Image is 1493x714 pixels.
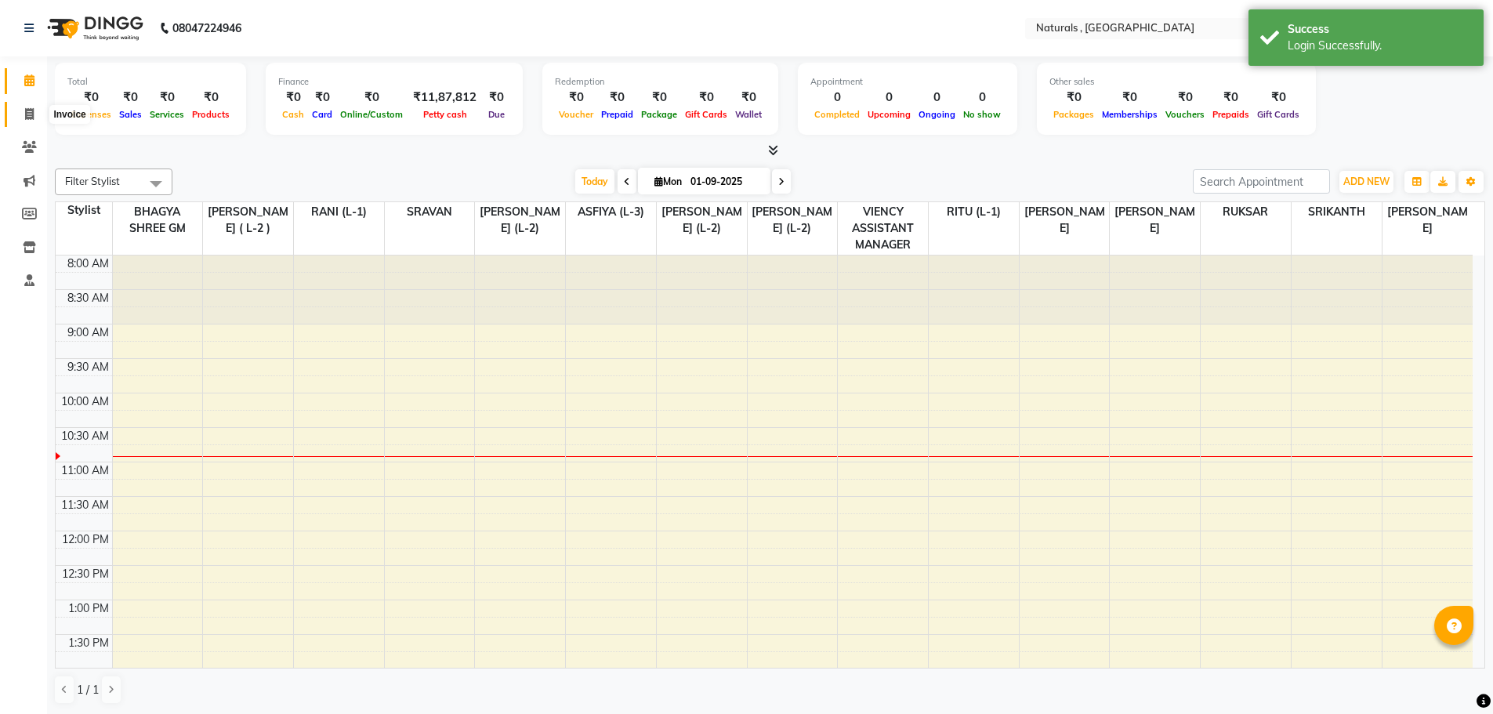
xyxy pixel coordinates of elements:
span: RUKSAR [1201,202,1291,222]
div: ₹0 [1161,89,1209,107]
div: ₹0 [637,89,681,107]
span: Completed [810,109,864,120]
div: ₹0 [188,89,234,107]
span: No show [959,109,1005,120]
div: 8:30 AM [64,290,112,306]
div: ₹0 [1209,89,1253,107]
div: 1:00 PM [65,600,112,617]
span: Filter Stylist [65,175,120,187]
span: Gift Cards [1253,109,1303,120]
iframe: chat widget [1427,651,1477,698]
div: ₹0 [115,89,146,107]
span: SRAVAN [385,202,475,222]
span: Prepaids [1209,109,1253,120]
span: [PERSON_NAME] (L-2) [748,202,838,238]
span: [PERSON_NAME] [1110,202,1200,238]
div: 0 [864,89,915,107]
div: 1:30 PM [65,635,112,651]
div: Invoice [49,105,89,124]
button: ADD NEW [1339,171,1393,193]
div: Login Successfully. [1288,38,1472,54]
img: logo [40,6,147,50]
input: 2025-09-01 [686,170,764,194]
span: 1 / 1 [77,682,99,698]
div: ₹0 [1049,89,1098,107]
div: ₹0 [1253,89,1303,107]
span: Voucher [555,109,597,120]
div: 12:30 PM [59,566,112,582]
div: 0 [959,89,1005,107]
div: Other sales [1049,75,1303,89]
div: ₹0 [555,89,597,107]
span: Wallet [731,109,766,120]
span: Products [188,109,234,120]
div: Appointment [810,75,1005,89]
span: Card [308,109,336,120]
div: ₹11,87,812 [407,89,483,107]
span: ASFIYA (L-3) [566,202,656,222]
span: Online/Custom [336,109,407,120]
div: 0 [810,89,864,107]
span: SRIKANTH [1292,202,1382,222]
div: ₹0 [731,89,766,107]
span: Gift Cards [681,109,731,120]
span: Mon [650,176,686,187]
div: Stylist [56,202,112,219]
span: Cash [278,109,308,120]
div: ₹0 [67,89,115,107]
div: Finance [278,75,510,89]
span: [PERSON_NAME] [1382,202,1473,238]
div: 10:00 AM [58,393,112,410]
div: ₹0 [308,89,336,107]
div: ₹0 [681,89,731,107]
div: 9:00 AM [64,324,112,341]
span: VIENCY ASSISTANT MANAGER [838,202,928,255]
div: ₹0 [278,89,308,107]
span: Package [637,109,681,120]
div: 0 [915,89,959,107]
div: 10:30 AM [58,428,112,444]
span: RANI (L-1) [294,202,384,222]
div: 11:00 AM [58,462,112,479]
div: Redemption [555,75,766,89]
span: [PERSON_NAME] [1020,202,1110,238]
span: RITU (L-1) [929,202,1019,222]
span: Upcoming [864,109,915,120]
span: [PERSON_NAME] (L-2) [657,202,747,238]
div: Success [1288,21,1472,38]
span: Vouchers [1161,109,1209,120]
input: Search Appointment [1193,169,1330,194]
div: ₹0 [336,89,407,107]
div: 8:00 AM [64,256,112,272]
span: Services [146,109,188,120]
div: ₹0 [1098,89,1161,107]
span: BHAGYA SHREE GM [113,202,203,238]
div: 11:30 AM [58,497,112,513]
span: Memberships [1098,109,1161,120]
span: ADD NEW [1343,176,1390,187]
div: 12:00 PM [59,531,112,548]
span: Packages [1049,109,1098,120]
div: ₹0 [597,89,637,107]
span: [PERSON_NAME] (L-2) [475,202,565,238]
b: 08047224946 [172,6,241,50]
div: 9:30 AM [64,359,112,375]
span: Ongoing [915,109,959,120]
span: Due [484,109,509,120]
div: ₹0 [483,89,510,107]
div: ₹0 [146,89,188,107]
div: Total [67,75,234,89]
span: Petty cash [419,109,471,120]
span: Prepaid [597,109,637,120]
span: [PERSON_NAME] ( L-2 ) [203,202,293,238]
span: Sales [115,109,146,120]
span: Today [575,169,614,194]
